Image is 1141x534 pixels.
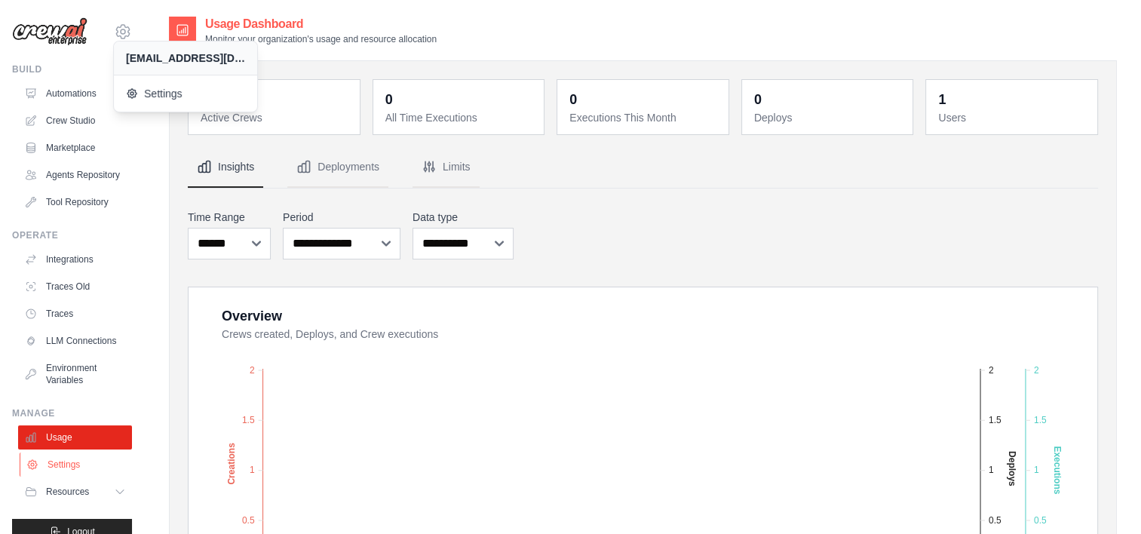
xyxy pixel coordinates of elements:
[18,356,132,392] a: Environment Variables
[201,110,351,125] dt: Active Crews
[938,89,946,110] div: 1
[250,465,255,475] tspan: 1
[242,415,255,425] tspan: 1.5
[205,33,437,45] p: Monitor your organization's usage and resource allocation
[287,147,388,188] button: Deployments
[188,147,263,188] button: Insights
[222,327,1079,342] dt: Crews created, Deploys, and Crew executions
[989,514,1001,525] tspan: 0.5
[188,147,1098,188] nav: Tabs
[18,302,132,326] a: Traces
[18,480,132,504] button: Resources
[126,86,245,101] span: Settings
[989,415,1001,425] tspan: 1.5
[18,425,132,450] a: Usage
[222,305,282,327] div: Overview
[18,109,132,133] a: Crew Studio
[385,89,393,110] div: 0
[18,275,132,299] a: Traces Old
[18,136,132,160] a: Marketplace
[226,442,237,484] text: Creations
[1007,451,1017,486] text: Deploys
[12,229,132,241] div: Operate
[413,210,514,225] label: Data type
[938,110,1088,125] dt: Users
[1052,446,1063,494] text: Executions
[18,247,132,272] a: Integrations
[569,110,719,125] dt: Executions This Month
[12,63,132,75] div: Build
[20,453,133,477] a: Settings
[18,190,132,214] a: Tool Repository
[250,364,255,375] tspan: 2
[205,15,437,33] h2: Usage Dashboard
[46,486,89,498] span: Resources
[126,51,245,66] div: [EMAIL_ADDRESS][DOMAIN_NAME]
[754,89,762,110] div: 0
[12,17,87,46] img: Logo
[754,110,904,125] dt: Deploys
[18,81,132,106] a: Automations
[569,89,577,110] div: 0
[283,210,400,225] label: Period
[1034,415,1047,425] tspan: 1.5
[385,110,535,125] dt: All Time Executions
[18,163,132,187] a: Agents Repository
[188,210,271,225] label: Time Range
[12,407,132,419] div: Manage
[242,514,255,525] tspan: 0.5
[413,147,480,188] button: Limits
[989,364,994,375] tspan: 2
[1034,364,1039,375] tspan: 2
[18,329,132,353] a: LLM Connections
[989,465,994,475] tspan: 1
[1034,514,1047,525] tspan: 0.5
[1034,465,1039,475] tspan: 1
[114,78,257,109] a: Settings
